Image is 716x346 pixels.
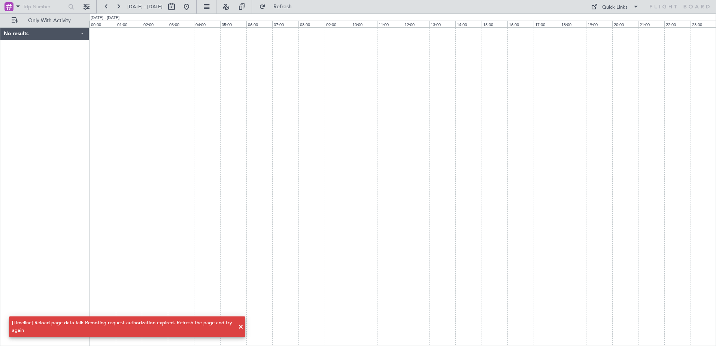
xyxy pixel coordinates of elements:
[602,4,628,11] div: Quick Links
[256,1,301,13] button: Refresh
[8,15,81,27] button: Only With Activity
[455,21,482,27] div: 14:00
[23,1,66,12] input: Trip Number
[482,21,508,27] div: 15:00
[246,21,273,27] div: 06:00
[586,21,612,27] div: 19:00
[116,21,142,27] div: 01:00
[560,21,586,27] div: 18:00
[12,319,234,334] div: [Timeline] Reload page data fail: Remoting request authorization expired. Refresh the page and tr...
[127,3,163,10] span: [DATE] - [DATE]
[403,21,429,27] div: 12:00
[19,18,79,23] span: Only With Activity
[168,21,194,27] div: 03:00
[664,21,691,27] div: 22:00
[142,21,168,27] div: 02:00
[429,21,455,27] div: 13:00
[220,21,246,27] div: 05:00
[325,21,351,27] div: 09:00
[377,21,403,27] div: 11:00
[587,1,643,13] button: Quick Links
[89,21,116,27] div: 00:00
[351,21,377,27] div: 10:00
[272,21,298,27] div: 07:00
[507,21,534,27] div: 16:00
[267,4,298,9] span: Refresh
[638,21,664,27] div: 21:00
[298,21,325,27] div: 08:00
[612,21,638,27] div: 20:00
[194,21,220,27] div: 04:00
[534,21,560,27] div: 17:00
[91,15,119,21] div: [DATE] - [DATE]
